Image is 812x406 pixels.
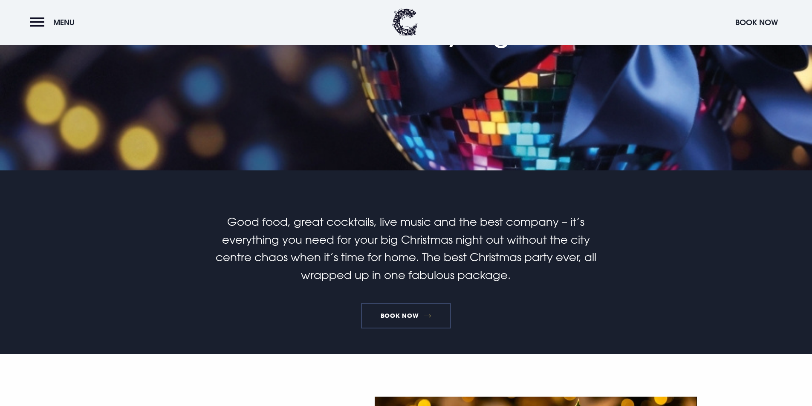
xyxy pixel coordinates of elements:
a: Book Now [361,303,451,328]
span: Menu [53,17,75,27]
img: Clandeboye Lodge [392,9,418,36]
button: Menu [30,13,79,32]
p: Good food, great cocktails, live music and the best company – it’s everything you need for your b... [203,213,609,284]
button: Book Now [731,13,782,32]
